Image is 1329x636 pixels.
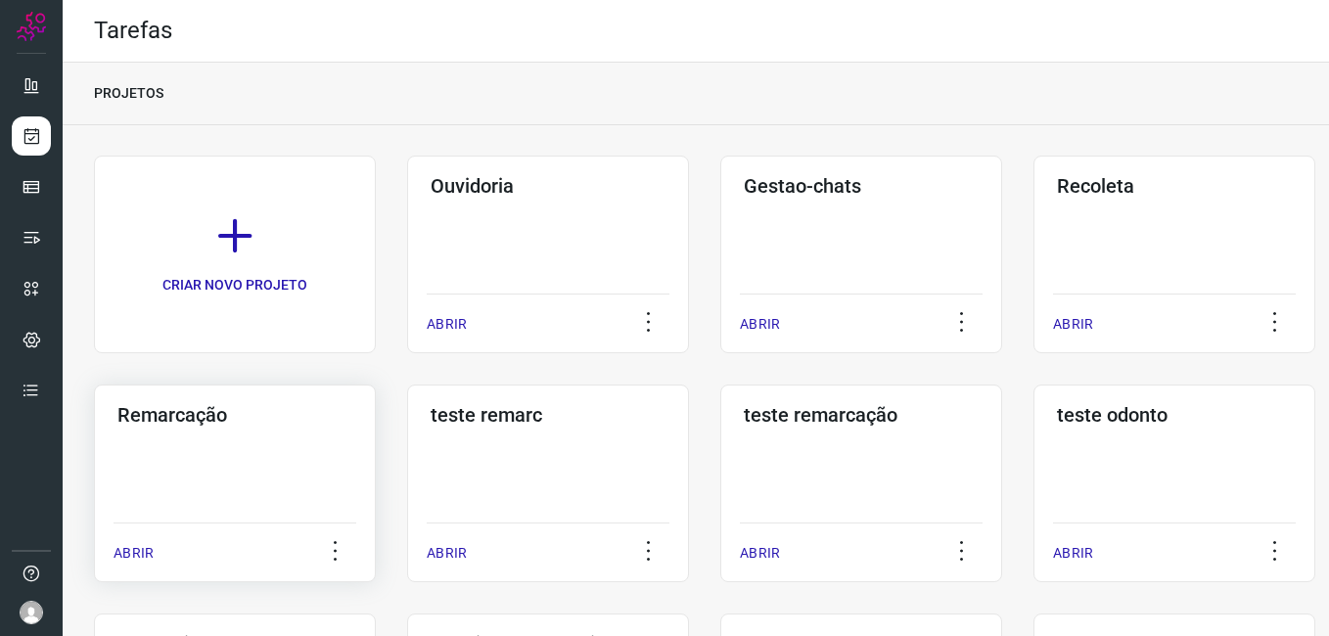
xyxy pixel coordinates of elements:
[162,275,307,295] p: CRIAR NOVO PROJETO
[17,12,46,41] img: Logo
[20,601,43,624] img: avatar-user-boy.jpg
[427,543,467,564] p: ABRIR
[740,314,780,335] p: ABRIR
[94,17,172,45] h2: Tarefas
[740,543,780,564] p: ABRIR
[1057,403,1292,427] h3: teste odonto
[744,174,979,198] h3: Gestao-chats
[431,403,665,427] h3: teste remarc
[1053,314,1093,335] p: ABRIR
[117,403,352,427] h3: Remarcação
[431,174,665,198] h3: Ouvidoria
[427,314,467,335] p: ABRIR
[1057,174,1292,198] h3: Recoleta
[744,403,979,427] h3: teste remarcação
[94,83,163,104] p: PROJETOS
[1053,543,1093,564] p: ABRIR
[114,543,154,564] p: ABRIR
